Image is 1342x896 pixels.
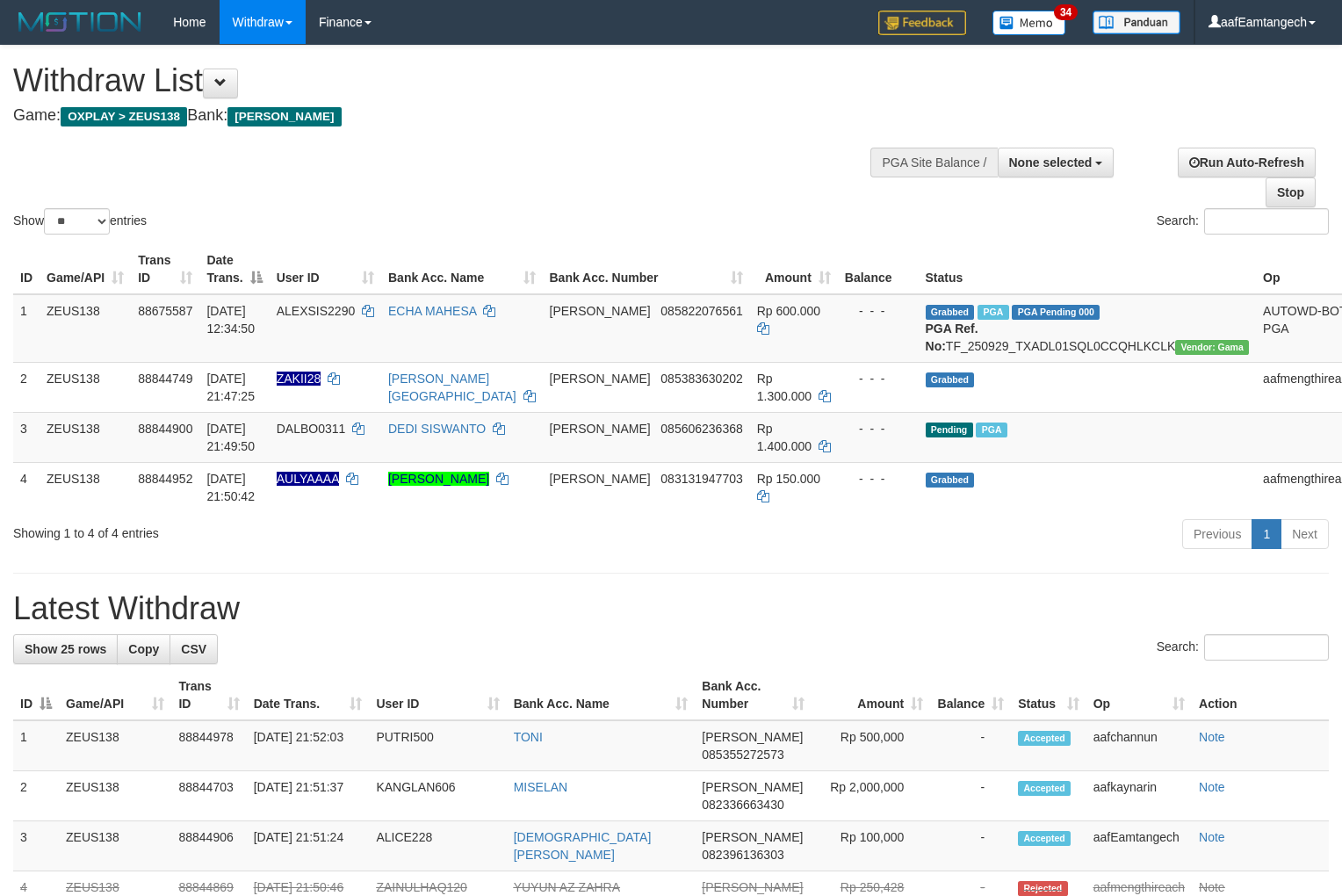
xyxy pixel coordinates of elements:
img: Feedback.jpg [878,11,966,35]
td: [DATE] 21:52:03 [247,720,370,771]
th: Bank Acc. Name: activate to sort column ascending [381,244,543,294]
td: - [930,771,1011,821]
td: ZEUS138 [40,362,131,412]
span: PGA Pending [1012,305,1100,320]
div: - - - [845,370,912,387]
span: Grabbed [926,372,975,387]
span: 88675587 [138,304,192,318]
td: [DATE] 21:51:37 [247,771,370,821]
span: [DATE] 21:49:50 [206,422,255,453]
td: Rp 100,000 [812,821,930,871]
span: 88844900 [138,422,192,436]
td: ZEUS138 [59,771,171,821]
label: Search: [1157,634,1329,661]
span: Copy 085383630202 to clipboard [660,372,742,386]
span: Pending [926,423,973,437]
span: [DATE] 21:47:25 [206,372,255,403]
span: Copy 085822076561 to clipboard [660,304,742,318]
span: Copy 085606236368 to clipboard [660,422,742,436]
span: Rp 1.300.000 [757,372,812,403]
span: Accepted [1018,781,1071,796]
th: Amount: activate to sort column ascending [812,670,930,720]
th: Bank Acc. Number: activate to sort column ascending [695,670,812,720]
a: Run Auto-Refresh [1178,148,1316,177]
span: 88844749 [138,372,192,386]
td: [DATE] 21:51:24 [247,821,370,871]
th: Status [919,244,1257,294]
span: CSV [181,642,206,656]
span: Nama rekening ada tanda titik/strip, harap diedit [277,472,339,486]
td: - [930,720,1011,771]
a: TONI [514,730,543,744]
td: ZEUS138 [40,462,131,512]
span: Rp 1.400.000 [757,422,812,453]
span: Copy 083131947703 to clipboard [660,472,742,486]
td: - [930,821,1011,871]
span: [PERSON_NAME] [227,107,341,126]
td: 88844906 [171,821,246,871]
span: OXPLAY > ZEUS138 [61,107,187,126]
span: Vendor URL: https://trx31.1velocity.biz [1175,340,1249,355]
div: - - - [845,420,912,437]
a: Show 25 rows [13,634,118,664]
span: DALBO0311 [277,422,346,436]
label: Search: [1157,208,1329,235]
span: [PERSON_NAME] [550,372,651,386]
span: [PERSON_NAME] [550,472,651,486]
span: Copy [128,642,159,656]
span: Marked by aafpengsreynich [978,305,1008,320]
td: 2 [13,362,40,412]
th: User ID: activate to sort column ascending [270,244,381,294]
th: Date Trans.: activate to sort column descending [199,244,269,294]
span: Rp 150.000 [757,472,820,486]
td: PUTRI500 [369,720,506,771]
a: ECHA MAHESA [388,304,476,318]
th: Trans ID: activate to sort column ascending [131,244,199,294]
button: None selected [998,148,1115,177]
td: aafchannun [1086,720,1192,771]
span: Rp 600.000 [757,304,820,318]
h1: Withdraw List [13,63,877,98]
th: Balance: activate to sort column ascending [930,670,1011,720]
span: 88844952 [138,472,192,486]
span: 34 [1054,4,1078,20]
td: aafEamtangech [1086,821,1192,871]
span: Show 25 rows [25,642,106,656]
label: Show entries [13,208,147,235]
a: DEDI SISWANTO [388,422,486,436]
img: Button%20Memo.svg [992,11,1066,35]
span: [PERSON_NAME] [550,304,651,318]
td: ZEUS138 [59,821,171,871]
a: 1 [1252,519,1281,549]
th: Status: activate to sort column ascending [1011,670,1086,720]
span: Grabbed [926,473,975,488]
th: Game/API: activate to sort column ascending [40,244,131,294]
span: [PERSON_NAME] [702,730,803,744]
a: Note [1199,780,1225,794]
select: Showentries [44,208,110,235]
span: None selected [1009,155,1093,170]
a: Copy [117,634,170,664]
td: ZEUS138 [40,412,131,462]
td: aafkaynarin [1086,771,1192,821]
span: [DATE] 21:50:42 [206,472,255,503]
a: MISELAN [514,780,567,794]
input: Search: [1204,208,1329,235]
th: Action [1192,670,1329,720]
span: Accepted [1018,731,1071,746]
td: Rp 500,000 [812,720,930,771]
a: [DEMOGRAPHIC_DATA] [PERSON_NAME] [514,830,652,862]
div: - - - [845,470,912,488]
td: 2 [13,771,59,821]
input: Search: [1204,634,1329,661]
img: panduan.png [1093,11,1180,34]
div: Showing 1 to 4 of 4 entries [13,517,546,542]
span: [DATE] 12:34:50 [206,304,255,336]
th: Bank Acc. Name: activate to sort column ascending [507,670,696,720]
a: Next [1281,519,1329,549]
a: Note [1199,830,1225,844]
div: PGA Site Balance / [870,148,997,177]
span: [PERSON_NAME] [702,830,803,844]
td: 1 [13,294,40,363]
td: Rp 2,000,000 [812,771,930,821]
